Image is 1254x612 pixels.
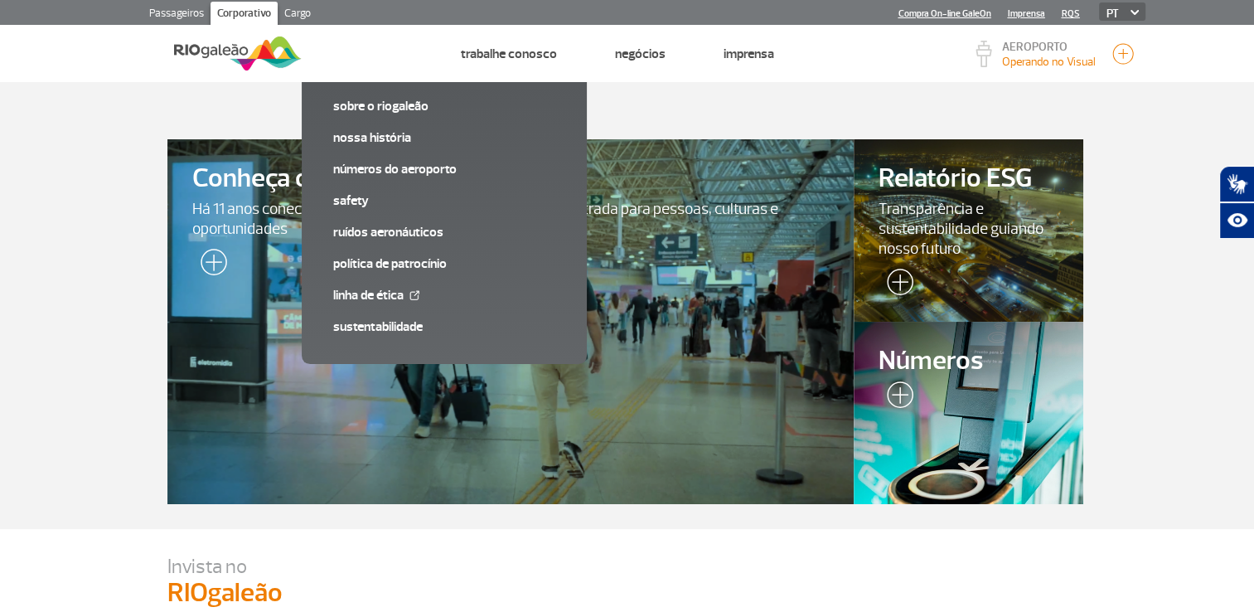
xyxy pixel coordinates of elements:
a: Nossa História [333,129,555,147]
a: Conheça o RIOgaleãoHá 11 anos conectando o Rio ao mundo e sendo a porta de entrada para pessoas, ... [167,139,855,504]
img: leia-mais [879,381,913,415]
a: Negócios [615,46,666,62]
p: AEROPORTO [1002,41,1096,53]
a: Trabalhe Conosco [461,46,557,62]
a: RQS [1062,8,1080,19]
a: Ruídos aeronáuticos [333,223,555,241]
p: Visibilidade de 10000m [1002,53,1096,70]
span: Conheça o RIOgaleão [192,164,830,193]
a: Sustentabilidade [333,318,555,336]
a: Política de Patrocínio [333,255,555,273]
button: Abrir tradutor de língua de sinais. [1219,166,1254,202]
span: Transparência e sustentabilidade guiando nosso futuro [879,199,1058,259]
button: Abrir recursos assistivos. [1219,202,1254,239]
p: Invista no [167,554,1087,579]
a: Relatório ESGTransparência e sustentabilidade guiando nosso futuro [854,139,1082,322]
a: SAFETY [333,192,555,210]
a: Quem Somos [331,46,403,62]
a: Passageiros [143,2,211,28]
a: Números [854,322,1082,504]
img: leia-mais [879,269,913,302]
a: Sobre o RIOgaleão [333,97,555,115]
div: Plugin de acessibilidade da Hand Talk. [1219,166,1254,239]
span: Há 11 anos conectando o Rio ao mundo e sendo a porta de entrada para pessoas, culturas e oportuni... [192,199,830,239]
span: Relatório ESG [879,164,1058,193]
a: Compra On-line GaleOn [898,8,991,19]
a: Linha de Ética [333,286,555,304]
a: Imprensa [1008,8,1045,19]
a: Corporativo [211,2,278,28]
img: leia-mais [192,249,227,282]
a: Cargo [278,2,317,28]
p: RIOgaleão [167,579,1087,607]
img: External Link Icon [409,290,419,300]
span: Números [879,347,1058,376]
a: Números do Aeroporto [333,160,555,178]
a: Imprensa [724,46,774,62]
